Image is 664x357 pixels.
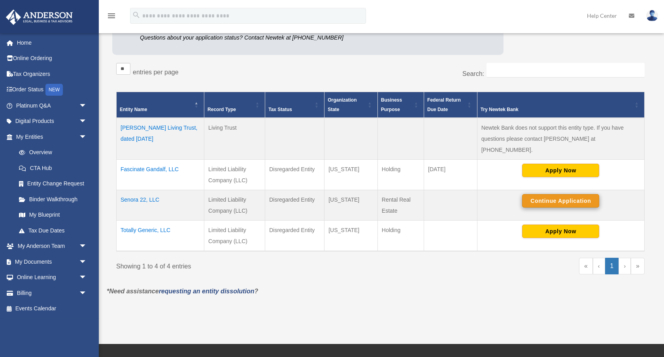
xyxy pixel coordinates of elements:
a: Events Calendar [6,301,99,317]
div: Try Newtek Bank [481,105,632,114]
span: arrow_drop_down [79,285,95,301]
a: Entity Change Request [11,176,95,192]
a: Platinum Q&Aarrow_drop_down [6,98,99,113]
td: Totally Generic, LLC [117,221,204,251]
span: arrow_drop_down [79,113,95,130]
a: Order StatusNEW [6,82,99,98]
td: Senora 22, LLC [117,190,204,221]
td: Disregarded Entity [265,190,324,221]
a: First [579,258,593,274]
td: [DATE] [424,160,477,190]
a: My Anderson Teamarrow_drop_down [6,238,99,254]
td: [US_STATE] [324,190,378,221]
span: Entity Name [120,107,147,112]
td: Disregarded Entity [265,160,324,190]
th: Try Newtek Bank : Activate to sort [477,92,644,118]
span: arrow_drop_down [79,98,95,114]
span: arrow_drop_down [79,129,95,145]
a: Tax Due Dates [11,223,95,238]
a: requesting an entity dissolution [159,288,255,295]
a: Next [619,258,631,274]
td: Newtek Bank does not support this entity type. If you have questions please contact [PERSON_NAME]... [477,118,644,160]
td: Limited Liability Company (LLC) [204,221,265,251]
a: Previous [593,258,605,274]
a: CTA Hub [11,160,95,176]
a: Billingarrow_drop_down [6,285,99,301]
td: Holding [377,221,424,251]
a: Overview [11,145,91,161]
img: Anderson Advisors Platinum Portal [4,9,75,25]
td: Living Trust [204,118,265,160]
button: Apply Now [522,225,599,238]
label: entries per page [133,69,179,76]
span: arrow_drop_down [79,238,95,255]
a: Tax Organizers [6,66,99,82]
a: menu [107,14,116,21]
em: *Need assistance ? [107,288,258,295]
div: Showing 1 to 4 of 4 entries [116,258,375,272]
th: Entity Name: Activate to invert sorting [117,92,204,118]
th: Organization State: Activate to sort [324,92,378,118]
td: [US_STATE] [324,160,378,190]
td: Rental Real Estate [377,190,424,221]
img: User Pic [646,10,658,21]
label: Search: [462,70,484,77]
a: My Blueprint [11,207,95,223]
td: Limited Liability Company (LLC) [204,160,265,190]
a: Binder Walkthrough [11,191,95,207]
td: Fascinate Gandalf, LLC [117,160,204,190]
th: Record Type: Activate to sort [204,92,265,118]
button: Apply Now [522,164,599,177]
a: My Documentsarrow_drop_down [6,254,99,270]
a: Last [631,258,645,274]
span: arrow_drop_down [79,254,95,270]
td: [PERSON_NAME] Living Trust, dated [DATE] [117,118,204,160]
span: Tax Status [268,107,292,112]
a: Online Ordering [6,51,99,66]
button: Continue Application [522,194,599,208]
div: NEW [45,84,63,96]
i: search [132,11,141,19]
span: Organization State [328,97,357,112]
span: Business Purpose [381,97,402,112]
p: Questions about your application status? Contact Newtek at [PHONE_NUMBER] [140,33,381,43]
a: Home [6,35,99,51]
td: Limited Liability Company (LLC) [204,190,265,221]
th: Tax Status: Activate to sort [265,92,324,118]
td: Holding [377,160,424,190]
a: Online Learningarrow_drop_down [6,270,99,285]
a: 1 [605,258,619,274]
th: Business Purpose: Activate to sort [377,92,424,118]
td: Disregarded Entity [265,221,324,251]
span: arrow_drop_down [79,270,95,286]
td: [US_STATE] [324,221,378,251]
th: Federal Return Due Date: Activate to sort [424,92,477,118]
i: menu [107,11,116,21]
span: Federal Return Due Date [427,97,461,112]
span: Record Type [207,107,236,112]
a: My Entitiesarrow_drop_down [6,129,95,145]
a: Digital Productsarrow_drop_down [6,113,99,129]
